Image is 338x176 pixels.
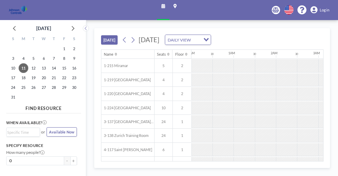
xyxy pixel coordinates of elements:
[101,119,154,124] span: 3-137 [GEOGRAPHIC_DATA] Training Room
[19,63,28,73] span: Monday, August 11, 2025
[295,53,298,56] div: 30
[6,143,77,148] h3: Specify resource
[155,63,172,68] span: 5
[104,52,113,56] div: Name
[167,36,192,43] span: DAILY VIEW
[39,63,49,73] span: Wednesday, August 13, 2025
[41,129,45,135] span: or
[49,35,59,44] div: T
[8,63,18,73] span: Sunday, August 10, 2025
[193,36,199,43] input: Search for option
[39,83,49,92] span: Wednesday, August 27, 2025
[59,63,69,73] span: Friday, August 15, 2025
[29,83,38,92] span: Tuesday, August 26, 2025
[29,73,38,83] span: Tuesday, August 19, 2025
[59,83,69,92] span: Friday, August 29, 2025
[29,63,38,73] span: Tuesday, August 12, 2025
[59,44,69,54] span: Friday, August 1, 2025
[271,51,277,55] div: 2AM
[8,54,18,63] span: Sunday, August 3, 2025
[59,54,69,63] span: Friday, August 8, 2025
[18,35,28,44] div: M
[101,63,128,68] span: 1-215 Miramar
[6,104,81,111] h4: FIND RESOURCE
[155,77,172,82] span: 4
[49,130,74,134] span: Available Now
[49,63,59,73] span: Thursday, August 14, 2025
[69,44,79,54] span: Saturday, August 2, 2025
[320,8,329,12] span: Log in
[49,83,59,92] span: Thursday, August 28, 2025
[69,54,79,63] span: Saturday, August 9, 2025
[49,73,59,83] span: Thursday, August 21, 2025
[173,105,191,110] span: 2
[8,73,18,83] span: Sunday, August 17, 2025
[28,35,39,44] div: T
[101,105,151,110] span: 1-224 [GEOGRAPHIC_DATA]
[69,35,79,44] div: S
[173,147,191,152] span: 1
[101,35,118,45] button: [DATE]
[101,147,152,152] span: 4-117 Saint [PERSON_NAME]
[313,51,320,55] div: 3AM
[19,73,28,83] span: Monday, August 18, 2025
[8,35,18,44] div: S
[173,63,191,68] span: 2
[29,54,38,63] span: Tuesday, August 5, 2025
[139,36,159,44] span: [DATE]
[8,92,18,102] span: Sunday, August 31, 2025
[310,6,329,13] a: Log in
[7,129,36,135] input: Search for option
[39,73,49,83] span: Wednesday, August 20, 2025
[19,83,28,92] span: Monday, August 25, 2025
[165,35,211,45] div: Search for option
[253,53,256,56] div: 30
[70,156,77,165] button: +
[69,63,79,73] span: Saturday, August 16, 2025
[39,54,49,63] span: Wednesday, August 6, 2025
[19,54,28,63] span: Monday, August 4, 2025
[228,51,235,55] div: 1AM
[64,156,70,165] button: -
[155,91,172,96] span: 4
[69,73,79,83] span: Saturday, August 23, 2025
[49,54,59,63] span: Thursday, August 7, 2025
[59,35,69,44] div: F
[173,77,191,82] span: 2
[173,133,191,138] span: 1
[7,128,40,137] div: Search for option
[101,91,151,96] span: 1-220 [GEOGRAPHIC_DATA]
[155,147,172,152] span: 6
[155,105,172,110] span: 10
[157,52,166,56] div: Seats
[36,24,51,33] div: [DATE]
[173,119,191,124] span: 1
[9,4,28,15] img: organization-logo
[101,133,149,138] span: 3-138 Zurich Training Room
[175,52,184,56] div: Floor
[6,150,44,155] label: How many people?
[211,53,213,56] div: 30
[69,83,79,92] span: Saturday, August 30, 2025
[59,73,69,83] span: Friday, August 22, 2025
[155,133,172,138] span: 24
[47,127,77,137] button: Available Now
[155,119,172,124] span: 24
[101,77,151,82] span: 1-219 [GEOGRAPHIC_DATA]
[39,35,49,44] div: W
[8,83,18,92] span: Sunday, August 24, 2025
[173,91,191,96] span: 2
